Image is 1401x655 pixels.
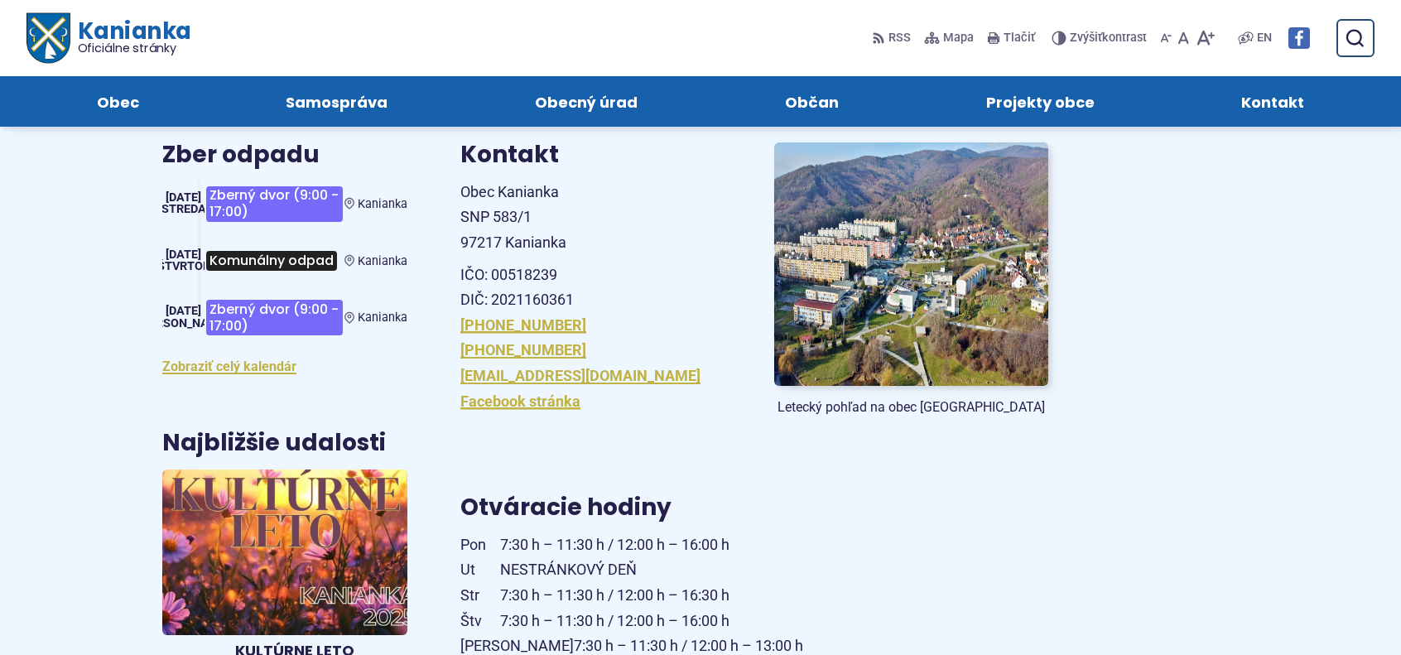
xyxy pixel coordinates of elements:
a: Komunálny odpad Kanianka [DATE] štvrtok [162,242,407,280]
button: Tlačiť [984,21,1038,55]
a: Logo Kanianka, prejsť na domovskú stránku. [26,13,191,64]
a: [PHONE_NUMBER] [460,316,586,334]
a: Projekty obce [929,76,1152,127]
a: Obecný úrad [478,76,695,127]
h3: Najbližšie udalosti [162,431,386,456]
span: Tlačiť [1004,31,1035,46]
a: RSS [872,21,914,55]
span: Str [460,583,500,609]
a: Zberný dvor (9:00 - 17:00) Kanianka [DATE] streda [162,180,407,229]
a: Mapa [921,21,977,55]
span: Kontakt [1241,76,1304,127]
h3: Kontakt [460,142,734,168]
button: Zmenšiť veľkosť písma [1157,21,1175,55]
figcaption: Letecký pohľad na obec [GEOGRAPHIC_DATA] [774,399,1048,416]
span: Mapa [943,28,974,48]
button: Zväčšiť veľkosť písma [1192,21,1218,55]
span: Komunálny odpad [206,251,337,270]
span: EN [1257,28,1272,48]
span: Zberný dvor (9:00 - 17:00) [206,186,342,222]
p: IČO: 00518239 DIČ: 2021160361 [460,262,734,313]
span: Obec Kanianka SNP 583/1 97217 Kanianka [460,183,566,251]
span: Projekty obce [986,76,1095,127]
a: Zberný dvor (9:00 - 17:00) Kanianka [DATE] [PERSON_NAME] [162,293,407,342]
button: Nastaviť pôvodnú veľkosť písma [1175,21,1192,55]
span: Ut [460,557,500,583]
span: streda [161,202,206,216]
span: štvrtok [157,259,210,273]
span: [PERSON_NAME] [138,316,229,330]
a: [PHONE_NUMBER] [460,341,586,359]
span: Oficiálne stránky [78,42,191,54]
a: EN [1254,28,1275,48]
span: [DATE] [166,190,201,205]
a: Kontakt [1184,76,1361,127]
span: Samospráva [286,76,388,127]
h3: Zber odpadu [162,142,407,168]
span: Kanianka [358,254,407,268]
span: Zberný dvor (9:00 - 17:00) [206,300,342,335]
span: [DATE] [166,304,201,318]
span: Štv [460,609,500,634]
span: RSS [888,28,911,48]
span: Pon [460,532,500,558]
span: Obecný úrad [535,76,638,127]
span: Obec [97,76,139,127]
span: Občan [785,76,839,127]
img: Prejsť na Facebook stránku [1288,27,1310,49]
span: Kanianka [358,197,407,211]
a: Facebook stránka [460,393,580,410]
img: Prejsť na domovskú stránku [26,13,70,64]
a: Samospráva [229,76,445,127]
a: Obec [40,76,196,127]
a: Zobraziť celý kalendár [162,359,296,374]
button: Zvýšiťkontrast [1052,21,1150,55]
a: [EMAIL_ADDRESS][DOMAIN_NAME] [460,367,700,384]
span: Kanianka [70,20,190,55]
span: Kanianka [358,311,407,325]
h3: Otváracie hodiny [460,495,1048,521]
span: Zvýšiť [1070,31,1102,45]
a: Občan [728,76,896,127]
span: [DATE] [166,248,201,262]
span: kontrast [1070,31,1147,46]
